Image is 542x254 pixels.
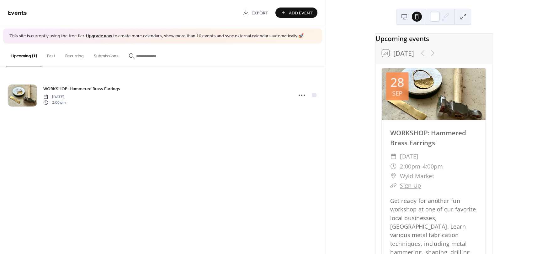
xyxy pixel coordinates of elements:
[289,10,313,16] span: Add Event
[60,44,89,66] button: Recurring
[390,128,466,147] a: WORKSHOP: Hammered Brass Earrings
[422,161,443,171] span: 4:00pm
[392,90,402,96] div: Sep
[252,10,268,16] span: Export
[43,100,66,106] span: 2:00 pm
[238,8,273,18] a: Export
[43,86,120,92] span: WORKSHOP: Hammered Brass Earrings
[400,161,420,171] span: 2:00pm
[390,76,404,89] div: 28
[390,152,397,161] div: ​
[43,85,120,92] a: WORKSHOP: Hammered Brass Earrings
[9,33,304,39] span: This site is currently using the free tier. to create more calendars, show more than 10 events an...
[390,171,397,181] div: ​
[89,44,124,66] button: Submissions
[420,161,422,171] span: -
[8,7,27,19] span: Events
[42,44,60,66] button: Past
[375,34,492,43] div: Upcoming events
[6,44,42,66] button: Upcoming (1)
[400,171,434,181] span: Wyld Market
[86,32,112,40] a: Upgrade now
[275,8,317,18] button: Add Event
[390,161,397,171] div: ​
[390,181,397,190] div: ​
[400,182,421,189] a: Sign Up
[43,94,66,100] span: [DATE]
[400,152,418,161] span: [DATE]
